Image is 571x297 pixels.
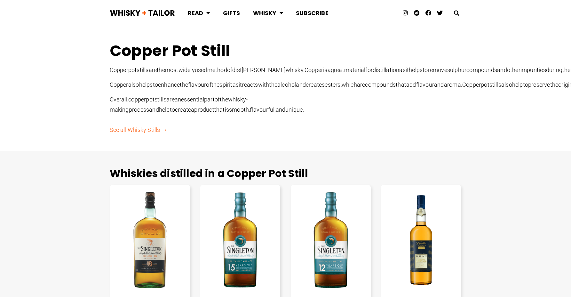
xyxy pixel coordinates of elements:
span: add [406,81,416,88]
span: the [157,67,165,73]
span: that [214,106,225,113]
span: which [342,81,357,88]
span: , [341,81,342,88]
span: s [146,67,148,73]
span: [PERSON_NAME] [242,67,286,73]
span: ters [331,81,341,88]
span: preserve [528,81,550,88]
span: illation [382,67,400,73]
span: of [227,67,232,73]
span: enhance [158,81,180,88]
span: as [399,67,405,73]
span: is [225,106,229,113]
span: pper [117,67,128,73]
img: The Singleton - 18 Year Old - Bottle [110,190,190,290]
span: s [498,81,501,88]
span: and [296,81,306,88]
a: Whisky [247,4,289,21]
span: , [127,96,128,103]
span: pot [481,81,489,88]
span: create [175,106,191,113]
span: copper [128,96,146,103]
span: alcohol [277,81,296,88]
span: still [137,67,146,73]
span: Copper [462,81,481,88]
span: . [303,106,304,113]
span: flavour [416,81,434,88]
span: aroma [444,81,461,88]
span: an [175,96,181,103]
span: is [323,67,327,73]
span: reacts [242,81,258,88]
h1: Copper Pot Still [110,42,359,60]
span: it [406,67,409,73]
a: Subscribe [289,4,335,21]
span: flavour [188,81,206,88]
span: remove [428,67,447,73]
span: and [149,106,159,113]
img: The Singleton - 15 Year Old - Bottle [200,190,280,290]
span: pot [128,67,137,73]
span: great [331,67,344,73]
span: and [434,81,444,88]
span: part [204,96,215,103]
span: dist [232,67,242,73]
span: urities [530,67,546,73]
span: a [328,67,331,73]
span: other [507,67,520,73]
span: , [249,106,250,113]
span: . [461,81,462,88]
span: ur [461,67,466,73]
span: pot [146,96,155,103]
span: method [207,67,227,73]
span: most [165,67,178,73]
span: as [233,81,239,88]
span: the [220,96,228,103]
h2: Whiskies distilled in a Copper Pot Still [110,167,462,180]
span: for [365,67,373,73]
span: help [512,81,523,88]
img: Oban - Distillers Edition - Bottle [381,190,461,290]
span: material [344,67,366,73]
span: it [239,81,242,88]
span: widely [178,67,195,73]
span: still [489,81,498,88]
span: the [211,81,220,88]
span: ful [268,106,275,113]
span: and [497,67,507,73]
span: flavour [250,106,268,113]
img: The Singleton - 12 Year Old - Bottle [291,190,371,290]
span: process [129,106,149,113]
span: , [274,106,275,113]
span: used [195,67,207,73]
span: the [269,81,277,88]
span: the [562,67,571,73]
span: also [501,81,512,88]
span: the [550,81,559,88]
span: imp [520,67,530,73]
span: Copper [110,81,128,88]
span: also [128,81,139,88]
span: are [149,67,157,73]
span: s [163,96,166,103]
span: . [303,67,305,73]
span: Overall [110,96,127,103]
span: are [166,96,175,103]
span: helps [409,67,423,73]
span: with [258,81,269,88]
span: helps [139,81,153,88]
span: essential [181,96,204,103]
span: compounds [365,81,396,88]
span: to [523,81,528,88]
span: Co [110,67,117,73]
span: spirit [219,81,232,88]
span: that [396,81,406,88]
span: whisky [286,67,303,73]
span: of [215,96,220,103]
span: to [170,106,175,113]
span: es [325,81,330,88]
span: dist [373,67,382,73]
a: Read [181,4,217,21]
span: unique [285,106,303,113]
span: sulph [447,67,461,73]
